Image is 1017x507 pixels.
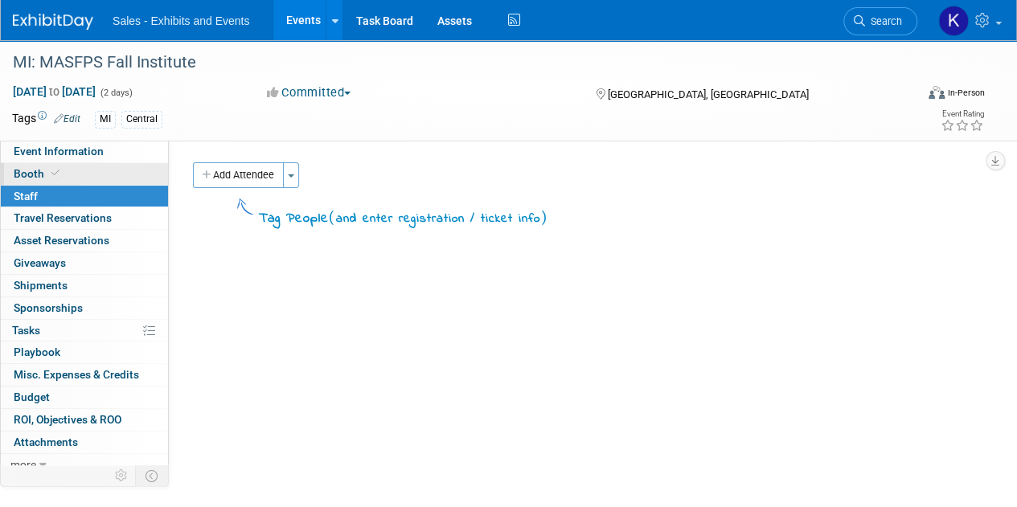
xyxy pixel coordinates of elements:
td: Toggle Event Tabs [136,465,169,486]
div: In-Person [947,87,985,99]
div: Central [121,111,162,128]
span: Attachments [14,435,78,448]
i: Booth reservation complete [51,169,59,178]
a: Search [843,7,917,35]
span: Sales - Exhibits and Events [113,14,249,27]
a: Asset Reservations [1,230,168,251]
span: (2 days) [99,88,133,98]
span: [GEOGRAPHIC_DATA], [GEOGRAPHIC_DATA] [607,88,808,100]
a: Giveaways [1,252,168,274]
div: MI: MASFPS Fall Institute [7,48,902,77]
span: Giveaways [14,256,66,269]
span: Misc. Expenses & Credits [14,368,139,381]
span: and enter registration / ticket info [336,210,540,227]
td: Personalize Event Tab Strip [108,465,136,486]
span: ) [540,209,547,225]
span: Search [865,15,902,27]
div: Event Format [843,84,985,108]
span: Tasks [12,324,40,337]
a: Misc. Expenses & Credits [1,364,168,386]
a: Event Information [1,141,168,162]
span: Travel Reservations [14,211,112,224]
span: Asset Reservations [14,234,109,247]
span: Playbook [14,345,60,358]
a: Playbook [1,341,168,363]
a: Staff [1,186,168,207]
div: MI [95,111,116,128]
a: Tasks [1,320,168,341]
a: Sponsorships [1,297,168,319]
button: Committed [261,84,357,101]
a: Booth [1,163,168,185]
span: Shipments [14,279,68,292]
span: [DATE] [DATE] [12,84,96,99]
span: Sponsorships [14,301,83,314]
img: Format-Inperson.png [929,86,945,99]
span: ( [329,209,336,225]
span: Budget [14,390,50,403]
div: Event Rating [941,110,984,118]
a: Attachments [1,431,168,453]
a: Travel Reservations [1,207,168,229]
span: Booth [14,167,63,180]
span: ROI, Objectives & ROO [14,413,121,426]
span: more [10,458,36,471]
span: Event Information [14,145,104,157]
a: Shipments [1,275,168,296]
a: Budget [1,386,168,408]
a: more [1,454,168,476]
button: Add Attendee [193,162,284,188]
img: Kara Haven [938,6,969,36]
a: ROI, Objectives & ROO [1,409,168,431]
span: Staff [14,190,38,202]
img: ExhibitDay [13,14,93,30]
div: Tag People [259,207,547,229]
a: Edit [54,113,80,125]
td: Tags [12,110,80,129]
span: to [47,85,62,98]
